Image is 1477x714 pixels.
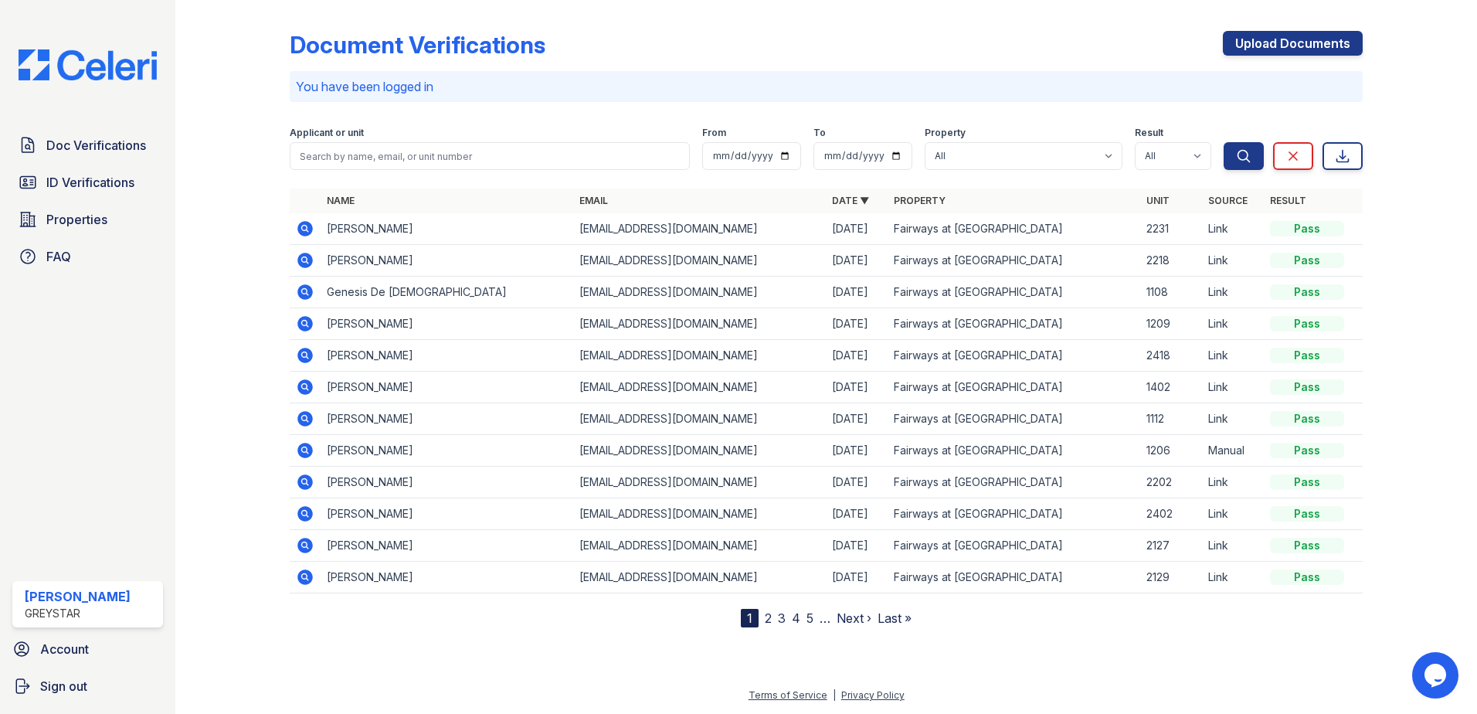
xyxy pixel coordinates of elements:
div: Pass [1270,443,1344,458]
a: 3 [778,610,786,626]
td: Fairways at [GEOGRAPHIC_DATA] [888,530,1140,562]
td: Link [1202,562,1264,593]
div: Pass [1270,253,1344,268]
td: Link [1202,277,1264,308]
td: [DATE] [826,498,888,530]
td: Fairways at [GEOGRAPHIC_DATA] [888,403,1140,435]
a: Date ▼ [832,195,869,206]
td: [EMAIL_ADDRESS][DOMAIN_NAME] [573,372,826,403]
label: Property [925,127,966,139]
a: ID Verifications [12,167,163,198]
td: [DATE] [826,372,888,403]
label: From [702,127,726,139]
a: Last » [878,610,912,626]
td: Link [1202,498,1264,530]
td: [DATE] [826,340,888,372]
div: Pass [1270,379,1344,395]
td: [EMAIL_ADDRESS][DOMAIN_NAME] [573,277,826,308]
div: Pass [1270,474,1344,490]
td: [EMAIL_ADDRESS][DOMAIN_NAME] [573,245,826,277]
td: Link [1202,403,1264,435]
td: Link [1202,340,1264,372]
td: [DATE] [826,562,888,593]
td: 2418 [1140,340,1202,372]
td: [EMAIL_ADDRESS][DOMAIN_NAME] [573,530,826,562]
a: 4 [792,610,800,626]
td: 2402 [1140,498,1202,530]
td: Fairways at [GEOGRAPHIC_DATA] [888,213,1140,245]
div: Pass [1270,284,1344,300]
span: … [820,609,830,627]
iframe: chat widget [1412,652,1462,699]
input: Search by name, email, or unit number [290,142,690,170]
div: Pass [1270,348,1344,363]
div: Pass [1270,538,1344,553]
td: [DATE] [826,213,888,245]
td: [PERSON_NAME] [321,467,573,498]
a: Source [1208,195,1248,206]
td: [EMAIL_ADDRESS][DOMAIN_NAME] [573,213,826,245]
td: [PERSON_NAME] [321,403,573,435]
td: [EMAIL_ADDRESS][DOMAIN_NAME] [573,498,826,530]
td: Fairways at [GEOGRAPHIC_DATA] [888,277,1140,308]
a: Sign out [6,671,169,702]
td: [DATE] [826,530,888,562]
td: Fairways at [GEOGRAPHIC_DATA] [888,498,1140,530]
span: Doc Verifications [46,136,146,155]
td: [DATE] [826,245,888,277]
td: Fairways at [GEOGRAPHIC_DATA] [888,562,1140,593]
td: Link [1202,213,1264,245]
td: 2129 [1140,562,1202,593]
label: Applicant or unit [290,127,364,139]
td: [DATE] [826,308,888,340]
img: CE_Logo_Blue-a8612792a0a2168367f1c8372b55b34899dd931a85d93a1a3d3e32e68fde9ad4.png [6,49,169,80]
td: [DATE] [826,467,888,498]
div: Pass [1270,411,1344,427]
td: 1209 [1140,308,1202,340]
td: Link [1202,467,1264,498]
td: 2218 [1140,245,1202,277]
td: Link [1202,308,1264,340]
td: 2202 [1140,467,1202,498]
td: [EMAIL_ADDRESS][DOMAIN_NAME] [573,467,826,498]
span: FAQ [46,247,71,266]
td: Manual [1202,435,1264,467]
div: 1 [741,609,759,627]
a: Account [6,634,169,665]
td: [EMAIL_ADDRESS][DOMAIN_NAME] [573,435,826,467]
span: ID Verifications [46,173,134,192]
td: Fairways at [GEOGRAPHIC_DATA] [888,340,1140,372]
div: Pass [1270,316,1344,331]
a: 2 [765,610,772,626]
a: Property [894,195,946,206]
td: [EMAIL_ADDRESS][DOMAIN_NAME] [573,340,826,372]
div: Greystar [25,606,131,621]
td: [PERSON_NAME] [321,562,573,593]
label: Result [1135,127,1163,139]
a: Unit [1146,195,1170,206]
td: [PERSON_NAME] [321,308,573,340]
td: [PERSON_NAME] [321,435,573,467]
td: [PERSON_NAME] [321,340,573,372]
a: Email [579,195,608,206]
td: [EMAIL_ADDRESS][DOMAIN_NAME] [573,308,826,340]
td: [PERSON_NAME] [321,498,573,530]
a: FAQ [12,241,163,272]
td: [EMAIL_ADDRESS][DOMAIN_NAME] [573,403,826,435]
a: Properties [12,204,163,235]
div: Document Verifications [290,31,545,59]
td: 2127 [1140,530,1202,562]
td: [PERSON_NAME] [321,213,573,245]
td: 1206 [1140,435,1202,467]
span: Account [40,640,89,658]
td: Link [1202,372,1264,403]
td: [DATE] [826,403,888,435]
td: [PERSON_NAME] [321,372,573,403]
td: [DATE] [826,277,888,308]
td: [PERSON_NAME] [321,245,573,277]
div: | [833,689,836,701]
div: Pass [1270,506,1344,522]
a: Privacy Policy [841,689,905,701]
td: [EMAIL_ADDRESS][DOMAIN_NAME] [573,562,826,593]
